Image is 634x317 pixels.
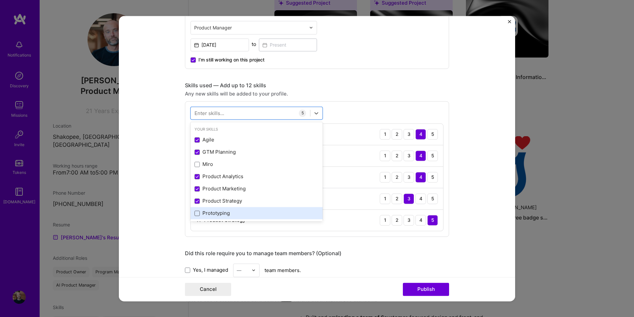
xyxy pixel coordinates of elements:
div: team members. [185,263,449,277]
div: 2 [392,172,402,182]
button: Cancel [185,283,231,296]
div: 5 [427,193,438,204]
div: Miro [194,161,319,168]
div: 3 [404,129,414,139]
div: 2 [392,215,402,225]
div: Product Marketing [194,185,319,192]
div: 4 [415,193,426,204]
div: 3 [404,172,414,182]
div: Your Skills [191,126,323,133]
span: I’m still working on this project [198,57,264,63]
div: 1 [380,129,390,139]
input: Present [259,38,317,51]
button: Close [508,20,511,27]
span: Yes, I managed [193,267,228,274]
div: 4 [415,150,426,161]
div: to [252,41,256,48]
div: 1 [380,172,390,182]
div: 5 [299,109,306,117]
div: 4 [415,172,426,182]
input: Date [191,38,249,51]
div: 1 [380,215,390,225]
div: Prototyping [194,210,319,217]
div: Product Strategy [194,198,319,205]
div: 5 [427,129,438,139]
div: 5 [427,215,438,225]
div: 5 [427,172,438,182]
div: 1 [380,150,390,161]
div: 1 [380,193,390,204]
div: Enter skills... [194,109,224,116]
div: 4 [415,129,426,139]
div: — [237,267,241,274]
div: Any new skills will be added to your profile. [185,90,449,97]
div: 3 [404,193,414,204]
div: Agile [194,137,319,143]
div: 3 [404,150,414,161]
img: drop icon [309,25,313,29]
div: 5 [427,150,438,161]
div: GTM Planning [194,149,319,156]
button: Publish [403,283,449,296]
div: Product Analytics [194,173,319,180]
div: 2 [392,129,402,139]
div: 4 [415,215,426,225]
div: Did this role require you to manage team members? (Optional) [185,250,449,257]
img: drop icon [252,268,256,272]
div: Skills used — Add up to 12 skills [185,82,449,89]
div: 3 [404,215,414,225]
div: 2 [392,150,402,161]
div: 2 [392,193,402,204]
